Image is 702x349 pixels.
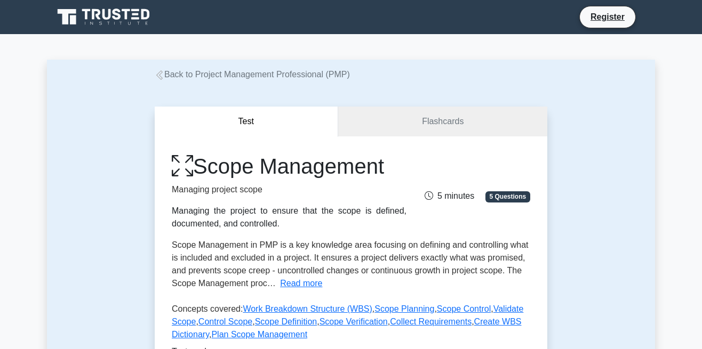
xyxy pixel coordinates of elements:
[485,191,530,202] span: 5 Questions
[172,240,529,288] span: Scope Management in PMP is a key knowledge area focusing on defining and controlling what is incl...
[172,205,406,230] div: Managing the project to ensure that the scope is defined, documented, and controlled.
[320,317,388,326] a: Scope Verification
[243,304,372,313] a: Work Breakdown Structure (WBS)
[280,277,322,290] button: Read more
[155,70,350,79] a: Back to Project Management Professional (PMP)
[155,107,338,137] button: Test
[425,191,474,200] span: 5 minutes
[374,304,434,313] a: Scope Planning
[172,303,530,345] p: Concepts covered: , , , , , , , , ,
[198,317,252,326] a: Control Scope
[172,183,406,196] p: Managing project scope
[172,153,406,179] h1: Scope Management
[390,317,472,326] a: Collect Requirements
[338,107,547,137] a: Flashcards
[255,317,317,326] a: Scope Definition
[584,10,631,23] a: Register
[211,330,307,339] a: Plan Scope Management
[437,304,491,313] a: Scope Control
